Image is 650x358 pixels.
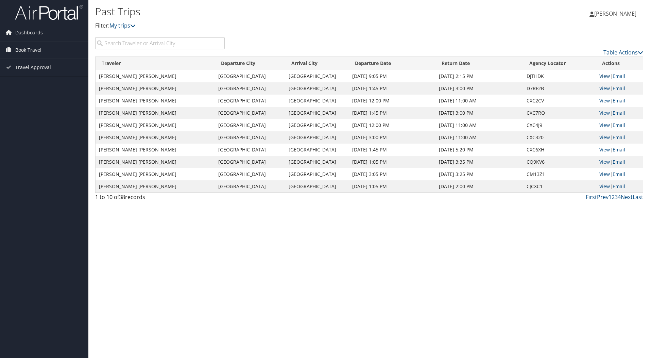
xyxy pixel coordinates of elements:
[435,107,523,119] td: [DATE] 3:00 PM
[435,95,523,107] td: [DATE] 11:00 AM
[596,57,643,70] th: Actions
[285,156,348,168] td: [GEOGRAPHIC_DATA]
[596,107,643,119] td: |
[596,119,643,131] td: |
[215,119,285,131] td: [GEOGRAPHIC_DATA]
[285,168,348,180] td: [GEOGRAPHIC_DATA]
[523,82,596,95] td: D7RF2B
[349,168,436,180] td: [DATE] 3:05 PM
[596,144,643,156] td: |
[349,70,436,82] td: [DATE] 9:05 PM
[523,119,596,131] td: CXC4J9
[285,95,348,107] td: [GEOGRAPHIC_DATA]
[586,193,597,201] a: First
[96,168,215,180] td: [PERSON_NAME] [PERSON_NAME]
[596,156,643,168] td: |
[612,193,615,201] a: 2
[285,119,348,131] td: [GEOGRAPHIC_DATA]
[523,95,596,107] td: CXC2CV
[215,82,285,95] td: [GEOGRAPHIC_DATA]
[285,57,348,70] th: Arrival City: activate to sort column ascending
[618,193,621,201] a: 4
[523,70,596,82] td: DJTHDK
[613,146,625,153] a: Email
[96,70,215,82] td: [PERSON_NAME] [PERSON_NAME]
[613,122,625,128] a: Email
[599,183,610,190] a: View
[215,57,285,70] th: Departure City: activate to sort column ascending
[523,57,596,70] th: Agency Locator: activate to sort column ascending
[349,131,436,144] td: [DATE] 3:00 PM
[215,70,285,82] td: [GEOGRAPHIC_DATA]
[609,193,612,201] a: 1
[435,180,523,193] td: [DATE] 2:00 PM
[215,95,285,107] td: [GEOGRAPHIC_DATA]
[603,49,643,56] a: Table Actions
[435,131,523,144] td: [DATE] 11:00 AM
[523,168,596,180] td: CM13Z1
[96,95,215,107] td: [PERSON_NAME] [PERSON_NAME]
[613,73,625,79] a: Email
[349,180,436,193] td: [DATE] 1:05 PM
[15,59,51,76] span: Travel Approval
[599,134,610,141] a: View
[613,183,625,190] a: Email
[613,134,625,141] a: Email
[215,156,285,168] td: [GEOGRAPHIC_DATA]
[95,37,225,49] input: Search Traveler or Arrival City
[96,156,215,168] td: [PERSON_NAME] [PERSON_NAME]
[15,4,83,20] img: airportal-logo.png
[594,10,636,17] span: [PERSON_NAME]
[599,85,610,92] a: View
[15,42,41,59] span: Book Travel
[523,131,596,144] td: CXC320
[96,119,215,131] td: [PERSON_NAME] [PERSON_NAME]
[599,159,610,165] a: View
[96,144,215,156] td: [PERSON_NAME] [PERSON_NAME]
[96,107,215,119] td: [PERSON_NAME] [PERSON_NAME]
[285,144,348,156] td: [GEOGRAPHIC_DATA]
[599,97,610,104] a: View
[435,82,523,95] td: [DATE] 3:00 PM
[96,180,215,193] td: [PERSON_NAME] [PERSON_NAME]
[596,95,643,107] td: |
[613,171,625,177] a: Email
[285,131,348,144] td: [GEOGRAPHIC_DATA]
[596,82,643,95] td: |
[613,110,625,116] a: Email
[215,144,285,156] td: [GEOGRAPHIC_DATA]
[215,168,285,180] td: [GEOGRAPHIC_DATA]
[599,110,610,116] a: View
[215,131,285,144] td: [GEOGRAPHIC_DATA]
[349,95,436,107] td: [DATE] 12:00 PM
[285,180,348,193] td: [GEOGRAPHIC_DATA]
[599,122,610,128] a: View
[613,97,625,104] a: Email
[119,193,125,201] span: 38
[596,70,643,82] td: |
[435,57,523,70] th: Return Date: activate to sort column ascending
[95,193,225,205] div: 1 to 10 of records
[435,168,523,180] td: [DATE] 3:25 PM
[621,193,633,201] a: Next
[596,168,643,180] td: |
[523,107,596,119] td: CXC7RQ
[589,3,643,24] a: [PERSON_NAME]
[349,107,436,119] td: [DATE] 1:45 PM
[435,70,523,82] td: [DATE] 2:15 PM
[615,193,618,201] a: 3
[596,180,643,193] td: |
[349,57,436,70] th: Departure Date: activate to sort column ascending
[523,156,596,168] td: CQ9KV6
[96,131,215,144] td: [PERSON_NAME] [PERSON_NAME]
[96,57,215,70] th: Traveler: activate to sort column ascending
[349,144,436,156] td: [DATE] 1:45 PM
[435,144,523,156] td: [DATE] 5:20 PM
[285,82,348,95] td: [GEOGRAPHIC_DATA]
[523,180,596,193] td: CJCXC1
[285,107,348,119] td: [GEOGRAPHIC_DATA]
[109,22,136,29] a: My trips
[215,107,285,119] td: [GEOGRAPHIC_DATA]
[435,156,523,168] td: [DATE] 3:35 PM
[95,4,461,19] h1: Past Trips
